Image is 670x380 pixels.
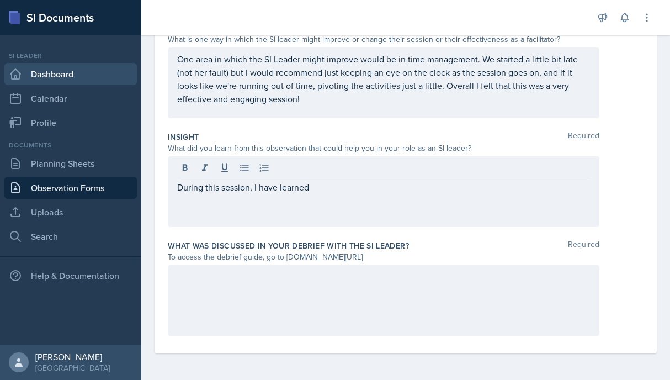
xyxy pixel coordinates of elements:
[4,201,137,223] a: Uploads
[568,131,599,142] span: Required
[168,251,599,263] div: To access the debrief guide, go to [DOMAIN_NAME][URL]
[168,34,599,45] div: What is one way in which the SI leader might improve or change their session or their effectivene...
[168,142,599,154] div: What did you learn from this observation that could help you in your role as an SI leader?
[168,131,199,142] label: Insight
[177,52,590,105] p: One area in which the SI Leader might improve would be in time management. We started a little bi...
[4,51,137,61] div: Si leader
[4,225,137,247] a: Search
[4,112,137,134] a: Profile
[35,362,110,373] div: [GEOGRAPHIC_DATA]
[4,265,137,287] div: Help & Documentation
[168,240,409,251] label: What was discussed in your debrief with the SI Leader?
[4,177,137,199] a: Observation Forms
[35,351,110,362] div: [PERSON_NAME]
[4,87,137,109] a: Calendar
[568,240,599,251] span: Required
[4,63,137,85] a: Dashboard
[177,181,590,194] p: During this session, I have learned
[4,152,137,175] a: Planning Sheets
[4,140,137,150] div: Documents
